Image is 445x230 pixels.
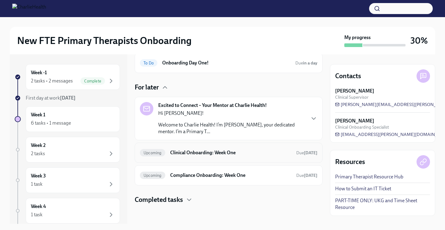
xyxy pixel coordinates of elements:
strong: [PERSON_NAME] [335,118,374,124]
div: Completed tasks [135,195,323,204]
a: Week 31 task [15,167,120,193]
a: First day at work[DATE] [15,95,120,101]
span: Upcoming [140,151,165,155]
h6: Onboarding Day One! [162,60,290,66]
span: August 20th, 2025 07:00 [295,60,317,66]
strong: [DATE] [60,95,76,101]
span: Clinical Onboarding Specialist [335,124,389,130]
a: To DoOnboarding Day One!Duein a day [140,58,317,68]
a: UpcomingClinical Onboarding: Week OneDue[DATE] [140,148,317,158]
span: Upcoming [140,173,165,178]
span: Complete [80,79,105,83]
a: UpcomingCompliance Onboarding: Week OneDue[DATE] [140,170,317,180]
img: CharlieHealth [12,4,46,13]
a: Week 16 tasks • 1 message [15,106,120,132]
strong: Excited to Connect – Your Mentor at Charlie Health! [158,102,267,109]
h6: Week 2 [31,142,46,149]
span: Due [296,150,317,155]
h6: Week 1 [31,111,45,118]
span: Due [296,173,317,178]
a: How to Submit an IT Ticket [335,185,391,192]
h2: New FTE Primary Therapists Onboarding [17,35,192,47]
a: Week 41 task [15,198,120,224]
div: 2 tasks • 2 messages [31,78,73,84]
h4: Contacts [335,71,361,81]
strong: My progress [344,34,371,41]
strong: [DATE] [304,173,317,178]
a: PART-TIME ONLY: UKG and Time Sheet Resource [335,197,430,211]
div: 1 task [31,211,43,218]
span: First day at work [26,95,76,101]
strong: in a day [303,60,317,66]
p: Hi [PERSON_NAME]! [158,110,305,117]
p: Welcome to Charlie Health! I’m [PERSON_NAME], your dedicated mentor. I’m a Primary T... [158,122,305,135]
h6: Week 4 [31,203,46,210]
div: 2 tasks [31,150,45,157]
h6: Compliance Onboarding: Week One [170,172,291,179]
div: 6 tasks • 1 message [31,120,71,126]
span: To Do [140,61,157,65]
h6: Week 3 [31,173,46,179]
a: Primary Therapist Resource Hub [335,173,403,180]
span: August 24th, 2025 07:00 [296,150,317,156]
span: Clinical Supervisor [335,94,368,100]
a: Week -12 tasks • 2 messagesComplete [15,64,120,90]
h4: Completed tasks [135,195,183,204]
h4: Resources [335,157,365,166]
div: For later [135,83,323,92]
a: Week 22 tasks [15,137,120,162]
h3: 30% [410,35,428,46]
h6: Week -1 [31,69,47,76]
strong: [PERSON_NAME] [335,88,374,94]
h4: For later [135,83,159,92]
strong: [DATE] [304,150,317,155]
span: August 24th, 2025 07:00 [296,173,317,178]
h6: Clinical Onboarding: Week One [170,149,291,156]
div: 1 task [31,181,43,188]
span: Due [295,60,317,66]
